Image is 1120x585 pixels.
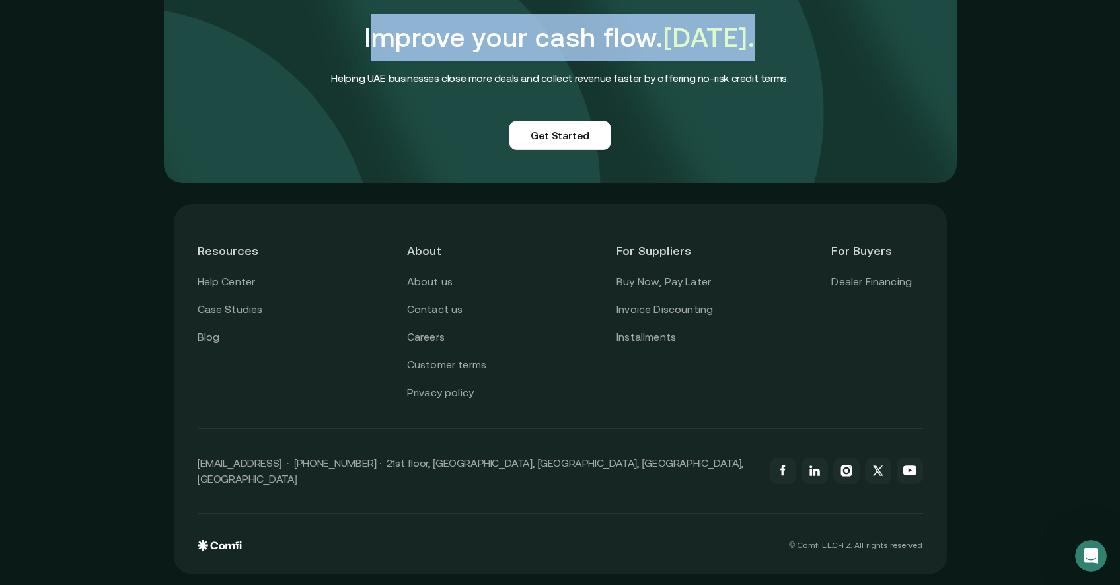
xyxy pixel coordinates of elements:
img: comfi logo [198,540,242,551]
a: Installments [616,329,676,346]
a: About us [407,273,453,291]
span: [DATE]. [663,22,755,52]
a: Case Studies [198,301,263,318]
a: Dealer Financing [831,273,912,291]
a: Get Started [509,121,611,150]
h4: Helping UAE businesses close more deals and collect revenue faster by offering no-risk credit terms. [331,69,788,86]
header: Resources [198,228,289,273]
header: For Buyers [831,228,922,273]
a: Blog [198,329,220,346]
a: Customer terms [407,357,486,374]
p: [EMAIL_ADDRESS] · [PHONE_NUMBER] · 21st floor, [GEOGRAPHIC_DATA], [GEOGRAPHIC_DATA], [GEOGRAPHIC_... [198,455,757,487]
a: Contact us [407,301,463,318]
p: © Comfi L.L.C-FZ, All rights reserved [789,541,922,550]
header: For Suppliers [616,228,713,273]
a: Buy Now, Pay Later [616,273,711,291]
a: Privacy policy [407,384,474,401]
iframe: Intercom live chat [1075,540,1107,572]
h1: Improve your cash flow. [331,14,788,61]
a: Help Center [198,273,256,291]
header: About [407,228,498,273]
a: Invoice Discounting [616,301,713,318]
a: Careers [407,329,445,346]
